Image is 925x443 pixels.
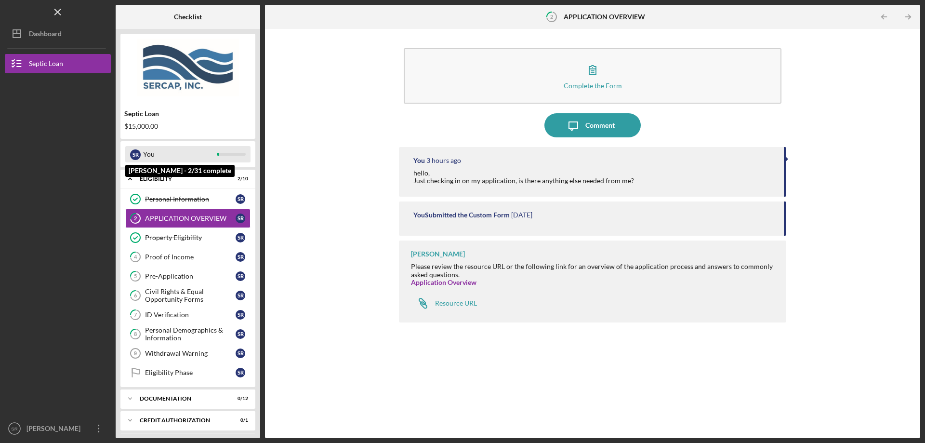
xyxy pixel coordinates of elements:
div: S R [236,233,245,242]
tspan: 2 [134,215,137,222]
div: S R [130,149,141,160]
div: 0 / 12 [231,396,248,402]
time: 2025-10-15 11:53 [426,157,461,164]
div: Eligibility Phase [145,369,236,376]
div: CREDIT AUTHORIZATION [140,417,224,423]
img: Product logo [120,39,255,96]
div: S R [236,252,245,262]
div: Proof of Income [145,253,236,261]
time: 2025-09-23 14:13 [511,211,532,219]
div: S R [236,291,245,300]
a: Resource URL [411,294,477,313]
div: ID Verification [145,311,236,319]
div: Personal Demographics & Information [145,326,236,342]
div: 2 / 10 [231,176,248,182]
div: You [143,146,217,162]
a: Property EligibilitySR [125,228,251,247]
div: S R [236,349,245,358]
button: Dashboard [5,24,111,43]
button: Comment [544,113,641,137]
a: 9Withdrawal WarningSR [125,344,251,363]
div: Septic Loan [29,54,63,76]
a: 7ID VerificationSR [125,305,251,324]
div: Dashboard [29,24,62,46]
div: Documentation [140,396,224,402]
div: S R [236,329,245,339]
button: SR[PERSON_NAME] [5,419,111,438]
div: Please review the resource URL or the following link for an overview of the application process a... [411,263,777,278]
button: Complete the Form [404,48,781,104]
button: Septic Loan [5,54,111,73]
a: Application Overview [411,278,476,286]
div: $15,000.00 [124,122,251,130]
b: APPLICATION OVERVIEW [564,13,645,21]
div: Withdrawal Warning [145,349,236,357]
div: You Submitted the Custom Form [413,211,510,219]
div: Personal Information [145,195,236,203]
div: You [413,157,425,164]
tspan: 9 [134,350,137,356]
div: S R [236,214,245,223]
div: hello, Just checking in on my application, is there anything else needed from me? [413,169,634,185]
div: Property Eligibility [145,234,236,242]
tspan: 4 [134,254,137,260]
a: 8Personal Demographics & InformationSR [125,324,251,344]
a: Eligibility PhaseSR [125,363,251,382]
a: 6Civil Rights & Equal Opportunity FormsSR [125,286,251,305]
tspan: 8 [134,331,137,337]
tspan: 7 [134,312,137,318]
a: 4Proof of IncomeSR [125,247,251,267]
div: S R [236,368,245,377]
div: [PERSON_NAME] [411,250,465,258]
div: S R [236,194,245,204]
div: Complete the Form [564,82,622,89]
tspan: 2 [550,13,553,20]
a: 5Pre-ApplicationSR [125,267,251,286]
div: S R [236,310,245,320]
div: [PERSON_NAME] [24,419,87,441]
a: Personal InformationSR [125,189,251,209]
tspan: 6 [134,293,137,299]
text: SR [11,426,17,431]
b: Checklist [174,13,202,21]
div: Pre-Application [145,272,236,280]
div: Comment [585,113,615,137]
div: 0 / 1 [231,417,248,423]
div: S R [236,271,245,281]
div: Civil Rights & Equal Opportunity Forms [145,288,236,303]
tspan: 5 [134,273,137,280]
div: Septic Loan [124,110,251,118]
div: Eligibility [140,176,224,182]
div: Resource URL [435,299,477,307]
div: APPLICATION OVERVIEW [145,215,236,222]
a: 2APPLICATION OVERVIEWSR [125,209,251,228]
